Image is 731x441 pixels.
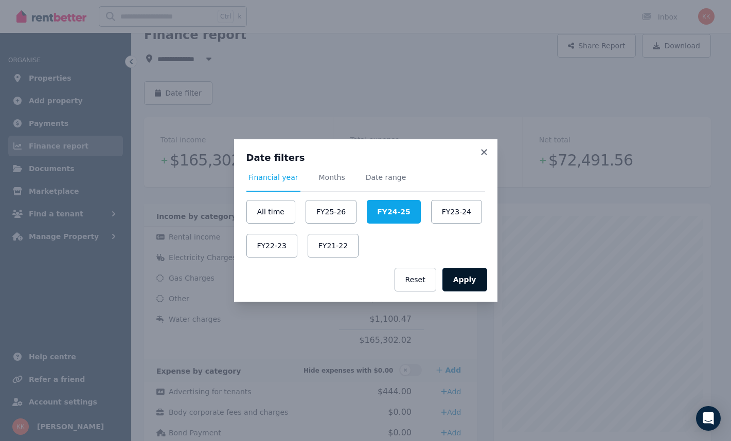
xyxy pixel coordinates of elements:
[248,172,298,182] span: Financial year
[395,268,436,291] button: Reset
[366,172,406,182] span: Date range
[246,200,295,224] button: All time
[246,172,485,192] nav: Tabs
[306,200,356,224] button: FY25-26
[308,234,359,258] button: FY21-22
[367,200,420,224] button: FY24-25
[319,172,345,182] span: Months
[431,200,482,224] button: FY23-24
[246,152,485,164] h3: Date filters
[442,268,487,291] button: Apply
[246,234,297,258] button: FY22-23
[696,406,721,431] div: Open Intercom Messenger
